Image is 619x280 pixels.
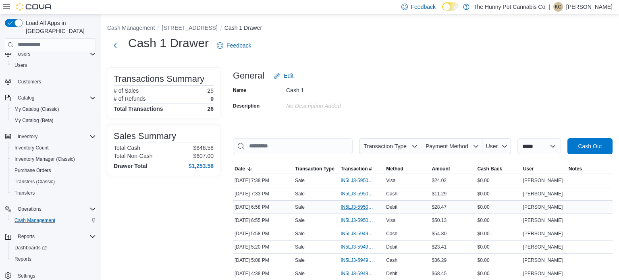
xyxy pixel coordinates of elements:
[11,216,58,225] a: Cash Management
[341,269,383,278] button: IN5LJ3-5949009
[15,204,45,214] button: Operations
[210,95,214,102] p: 0
[478,166,502,172] span: Cash Back
[341,216,383,225] button: IN5LJ3-5950356
[233,269,293,278] div: [DATE] 4:38 PM
[15,49,96,59] span: Users
[293,164,339,174] button: Transaction Type
[15,93,37,103] button: Catalog
[114,87,139,94] h6: # of Sales
[426,143,468,149] span: Payment Method
[295,230,305,237] p: Sale
[386,166,403,172] span: Method
[295,191,305,197] p: Sale
[386,217,395,224] span: Visa
[295,270,305,277] p: Sale
[548,2,550,12] p: |
[432,257,447,263] span: $36.29
[11,154,78,164] a: Inventory Manager (Classic)
[11,254,35,264] a: Reports
[11,188,96,198] span: Transfers
[15,156,75,162] span: Inventory Manager (Classic)
[18,133,37,140] span: Inventory
[341,270,375,277] span: IN5LJ3-5949009
[553,2,563,12] div: Kyle Chamaillard
[233,255,293,265] div: [DATE] 5:08 PM
[15,245,47,251] span: Dashboards
[476,202,521,212] div: $0.00
[15,145,49,151] span: Inventory Count
[233,103,260,109] label: Description
[15,77,96,87] span: Customers
[8,153,99,165] button: Inventory Manager (Classic)
[15,62,27,68] span: Users
[8,187,99,199] button: Transfers
[476,255,521,265] div: $0.00
[523,166,534,172] span: User
[15,190,35,196] span: Transfers
[432,177,447,184] span: $24.02
[15,49,33,59] button: Users
[15,256,31,262] span: Reports
[341,191,375,197] span: IN5LJ3-5950701
[523,177,563,184] span: [PERSON_NAME]
[114,145,140,151] h6: Total Cash
[11,104,96,114] span: My Catalog (Classic)
[18,95,34,101] span: Catalog
[411,3,436,11] span: Feedback
[233,202,293,212] div: [DATE] 6:58 PM
[421,138,482,154] button: Payment Method
[432,270,447,277] span: $68.45
[233,242,293,252] div: [DATE] 5:20 PM
[432,244,447,250] span: $23.41
[114,131,176,141] h3: Sales Summary
[295,204,305,210] p: Sale
[341,242,383,252] button: IN5LJ3-5949415
[107,24,613,33] nav: An example of EuiBreadcrumbs
[114,153,153,159] h6: Total Non-Cash
[11,116,96,125] span: My Catalog (Beta)
[16,3,52,11] img: Cova
[11,166,54,175] a: Purchase Orders
[295,244,305,250] p: Sale
[15,204,96,214] span: Operations
[15,217,55,224] span: Cash Management
[11,143,96,153] span: Inventory Count
[11,177,58,187] a: Transfers (Classic)
[11,188,38,198] a: Transfers
[114,74,204,84] h3: Transactions Summary
[11,177,96,187] span: Transfers (Classic)
[523,191,563,197] span: [PERSON_NAME]
[567,164,613,174] button: Notes
[442,2,459,11] input: Dark Mode
[15,132,41,141] button: Inventory
[386,230,397,237] span: Cash
[11,254,96,264] span: Reports
[8,242,99,253] a: Dashboards
[233,216,293,225] div: [DATE] 6:55 PM
[295,257,305,263] p: Sale
[23,19,96,35] span: Load All Apps in [GEOGRAPHIC_DATA]
[486,143,498,149] span: User
[341,166,372,172] span: Transaction #
[233,164,293,174] button: Date
[11,243,50,253] a: Dashboards
[233,71,264,81] h3: General
[18,233,35,240] span: Reports
[233,138,353,154] input: This is a search bar. As you type, the results lower in the page will automatically filter.
[11,60,30,70] a: Users
[295,166,334,172] span: Transaction Type
[295,177,305,184] p: Sale
[286,84,394,93] div: Cash 1
[233,176,293,185] div: [DATE] 7:38 PM
[386,177,395,184] span: Visa
[523,270,563,277] span: [PERSON_NAME]
[430,164,476,174] button: Amount
[432,230,447,237] span: $54.80
[284,72,293,80] span: Edit
[2,131,99,142] button: Inventory
[384,164,430,174] button: Method
[11,143,52,153] a: Inventory Count
[107,37,123,54] button: Next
